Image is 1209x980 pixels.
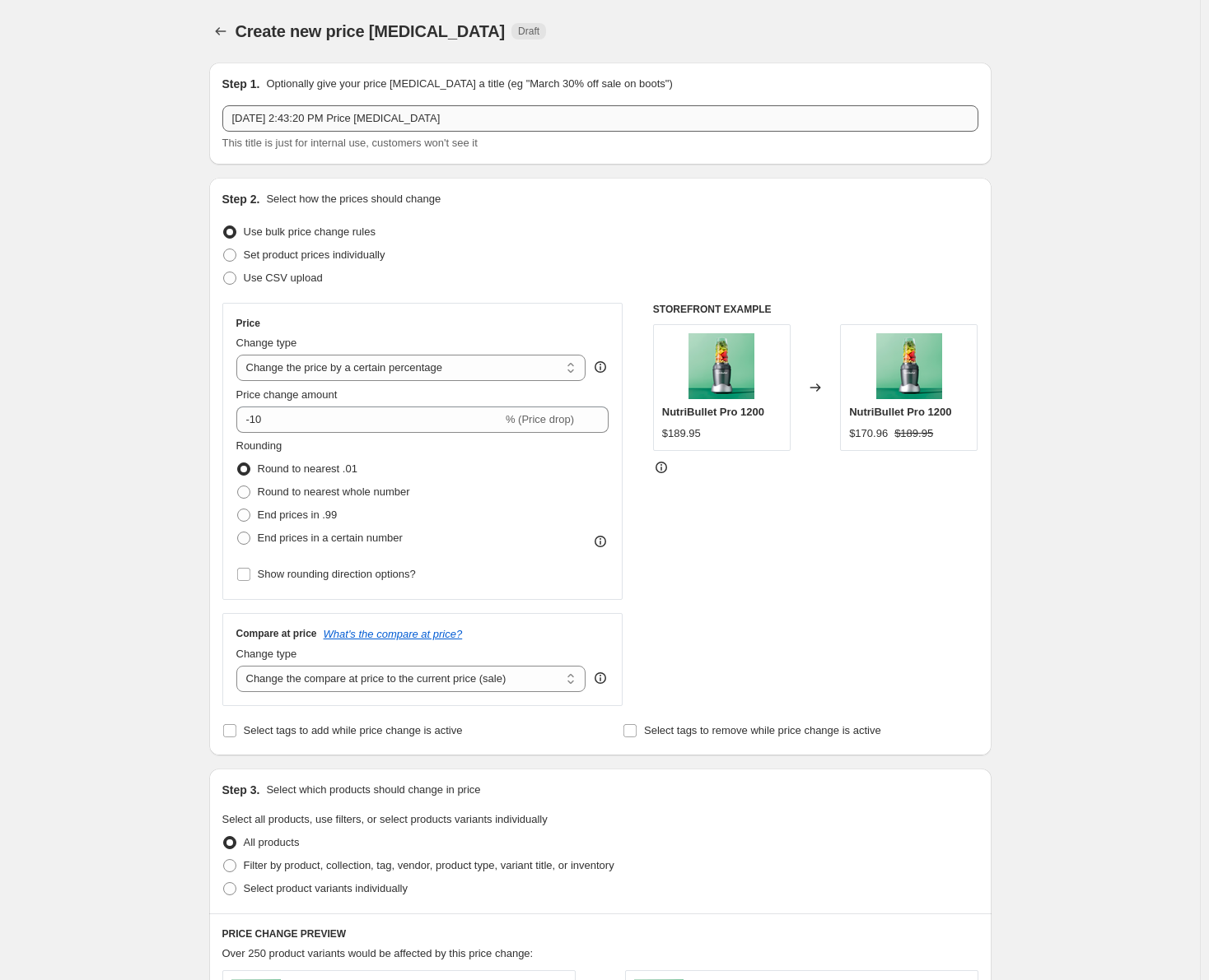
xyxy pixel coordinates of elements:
p: Select how the prices should change [266,191,441,207]
span: Select all products, use filters, or select products variants individually [222,813,548,825]
span: NutriBullet Pro 1200 [662,406,764,418]
div: $170.96 [849,425,888,442]
span: NutriBullet Pro 1200 [849,406,951,418]
input: -15 [236,406,502,433]
h2: Step 3. [222,782,260,798]
span: Select tags to remove while price change is active [644,724,881,736]
span: Price change amount [236,388,338,401]
span: Show rounding direction options? [258,568,416,580]
span: All products [244,836,300,848]
span: Set product prices individually [244,248,385,261]
span: Round to nearest .01 [258,462,357,475]
span: Change type [236,648,297,660]
strike: $189.95 [894,425,933,442]
button: Price change jobs [209,20,232,43]
span: Select product variants individually [244,882,408,894]
img: Untitleddesign_4_80x.png [876,333,942,399]
span: % (Price drop) [506,413,574,425]
span: Over 250 product variants would be affected by this price change: [222,947,534,959]
h2: Step 2. [222,191,260,207]
h6: STOREFRONT EXAMPLE [653,303,978,316]
img: Untitleddesign_4_80x.png [689,333,754,399]
span: Select tags to add while price change is active [244,724,463,736]
span: Round to nearest whole number [258,485,410,498]
span: Use bulk price change rules [244,225,376,238]
span: Filter by product, collection, tag, vendor, product type, variant title, or inventory [244,859,614,871]
span: End prices in a certain number [258,532,403,544]
div: $189.95 [662,425,701,442]
span: This title is just for internal use, customers won't see it [222,137,478,149]
span: Create new price [MEDICAL_DATA] [236,22,506,40]
span: End prices in .99 [258,509,338,521]
div: help [592,359,609,375]
input: 30% off holiday sale [222,105,978,132]
p: Optionally give your price [MEDICAL_DATA] a title (eg "March 30% off sale on boots") [266,76,672,92]
span: Rounding [236,439,282,452]
h2: Step 1. [222,76,260,92]
h6: PRICE CHANGE PREVIEW [222,927,978,941]
span: Draft [518,25,539,38]
h3: Price [236,317,260,330]
p: Select which products should change in price [266,782,480,798]
h3: Compare at price [236,627,317,640]
button: What's the compare at price? [324,628,463,640]
span: Change type [236,337,297,349]
div: help [592,670,609,686]
span: Use CSV upload [244,272,323,284]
